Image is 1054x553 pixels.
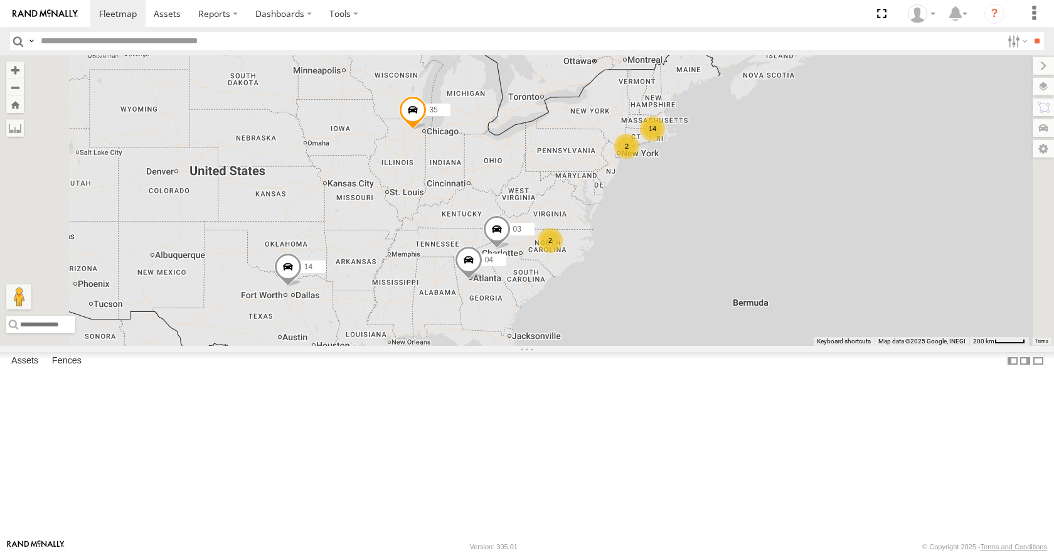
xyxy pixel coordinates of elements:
label: Fences [46,353,88,370]
label: Assets [5,353,45,370]
button: Drag Pegman onto the map to open Street View [6,284,31,309]
button: Zoom Home [6,96,24,113]
label: Measure [6,119,24,137]
i: ? [984,4,1004,24]
button: Zoom out [6,78,24,96]
button: Keyboard shortcuts [817,337,871,346]
div: © Copyright 2025 - [922,543,1047,550]
a: Terms and Conditions [981,543,1047,550]
button: Zoom in [6,62,24,78]
img: rand-logo.svg [13,9,78,18]
label: Search Query [26,32,36,50]
div: 2 [614,134,639,159]
label: Dock Summary Table to the Right [1019,352,1031,370]
div: 2 [538,228,563,253]
span: 35 [429,105,437,114]
span: 200 km [973,338,994,345]
label: Search Filter Options [1003,32,1030,50]
span: 03 [513,225,521,234]
button: Map Scale: 200 km per 45 pixels [969,337,1029,346]
label: Dock Summary Table to the Left [1006,352,1019,370]
a: Visit our Website [7,540,65,553]
span: Map data ©2025 Google, INEGI [878,338,966,345]
label: Hide Summary Table [1032,352,1045,370]
span: 14 [304,262,312,271]
span: 04 [485,256,493,265]
div: Version: 305.01 [470,543,518,550]
label: Map Settings [1033,140,1054,158]
a: Terms [1035,338,1048,343]
div: 14 [640,116,665,141]
div: Aaron Kuchrawy [903,4,940,23]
